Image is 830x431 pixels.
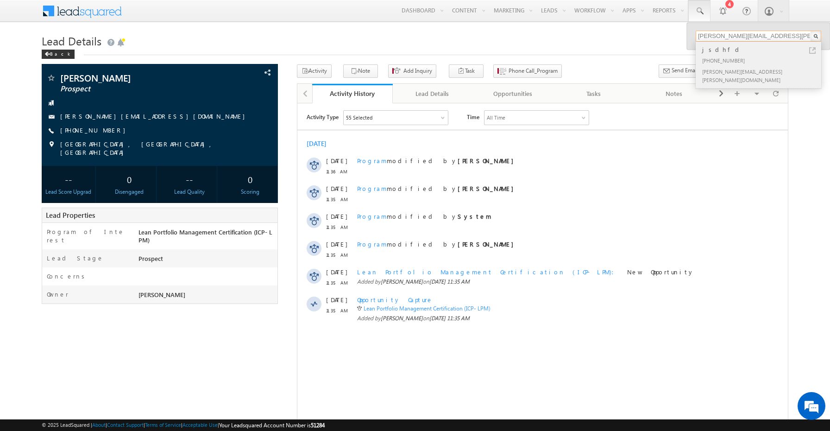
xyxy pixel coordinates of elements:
span: Lead Details [42,33,101,48]
div: 55 Selected [49,10,75,19]
span: 11:35 AM [29,120,57,128]
span: Time [170,7,182,21]
div: Tasks [561,88,626,99]
span: Prospect [60,84,208,94]
label: Program of Interest [47,228,127,244]
button: Add Inquiry [388,64,436,78]
a: Terms of Service [145,422,181,428]
span: Phone Call_Program [509,67,558,75]
span: 11:35 AM [29,92,57,100]
div: 0 [226,171,275,188]
div: Opportunities [480,88,545,99]
div: Lean Portfolio Management Certification (ICP- LPM) [136,228,277,248]
button: Activity [297,64,332,78]
a: Notes [634,84,715,103]
span: 11:36 AM [29,64,57,72]
span: [DATE] 11:35 AM [132,211,172,218]
div: [PERSON_NAME][EMAIL_ADDRESS][PERSON_NAME][DOMAIN_NAME] [700,66,824,85]
span: Program [60,53,89,61]
a: Acceptable Use [182,422,218,428]
div: [DATE] [9,36,39,44]
button: Send Email [659,64,702,78]
div: Scoring [226,188,275,196]
span: [PERSON_NAME] [83,175,126,182]
span: 11:35 AM [29,203,57,211]
span: Added by on [60,211,445,219]
div: All Time [189,10,208,19]
span: [DATE] [29,165,50,173]
span: Send Email [672,66,698,75]
label: Concerns [47,272,88,280]
a: Lean Portfolio Management Certification (ICP- LPM) [66,202,193,209]
span: modified by [60,137,221,145]
a: About [92,422,106,428]
a: Activity History [312,84,393,103]
a: Tasks [553,84,634,103]
strong: System [160,109,194,117]
span: Add Inquiry [403,67,432,75]
span: [DATE] [29,81,50,89]
strong: [PERSON_NAME] [160,137,221,145]
label: Lead Stage [47,254,104,262]
a: [PERSON_NAME][EMAIL_ADDRESS][DOMAIN_NAME] [60,112,250,120]
a: Opportunities [473,84,553,103]
div: Sales Activity,Program,Email Bounced,Email Link Clicked,Email Marked Spam & 50 more.. [46,7,151,21]
span: [DATE] [29,137,50,145]
div: Disengaged [104,188,154,196]
a: Lead Details [393,84,473,103]
div: Activity History [319,89,386,98]
div: 0 [104,171,154,188]
div: -- [44,171,94,188]
span: 51284 [311,422,325,429]
label: Owner [47,290,69,298]
button: Phone Call_Program [493,64,562,78]
span: [DATE] 11:35 AM [132,175,172,182]
span: Added by on [60,174,445,183]
span: Activity Type [9,7,41,21]
span: [DATE] [29,109,50,117]
div: Lead Details [400,88,465,99]
span: modified by [60,53,221,62]
span: [PERSON_NAME] [60,73,208,82]
button: Task [449,64,484,78]
div: Lead Score Upgrad [44,188,94,196]
div: Notes [641,88,706,99]
div: [PHONE_NUMBER] [700,55,824,66]
span: modified by [60,81,221,89]
span: New Opportunity [330,165,397,172]
span: © 2025 LeadSquared | | | | | [42,421,325,430]
strong: [PERSON_NAME] [160,53,221,61]
span: [PERSON_NAME] [138,291,185,298]
a: Back [42,49,79,57]
span: [PERSON_NAME] [83,211,126,218]
span: 11:35 AM [29,147,57,156]
span: [DATE] [29,192,50,201]
span: Opportunity Capture [60,192,136,200]
span: [DATE] [29,53,50,62]
button: Note [343,64,378,78]
span: Lean Portfolio Management Certification (ICP- LPM) [60,165,322,172]
span: Program [60,137,89,145]
div: -- [165,171,214,188]
span: Program [60,109,89,117]
div: Prospect [136,254,277,267]
div: jsdhfd [700,44,824,55]
strong: [PERSON_NAME] [160,81,221,89]
span: 11:35 AM [29,175,57,184]
span: Program [60,81,89,89]
div: Lead Quality [165,188,214,196]
span: [PHONE_NUMBER] [60,126,130,135]
a: Contact Support [107,422,144,428]
span: modified by [60,109,194,117]
span: [GEOGRAPHIC_DATA], [GEOGRAPHIC_DATA], [GEOGRAPHIC_DATA] [60,140,253,157]
div: Back [42,50,75,59]
span: Your Leadsquared Account Number is [219,422,325,429]
span: Lead Properties [46,210,95,220]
